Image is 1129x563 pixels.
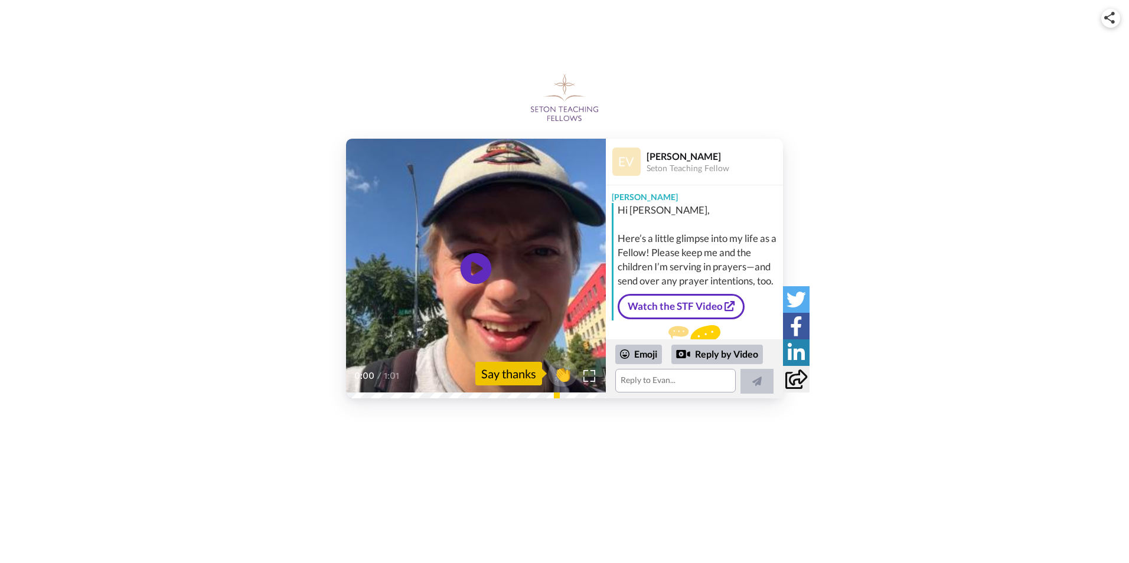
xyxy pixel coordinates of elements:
[384,369,404,383] span: 1:01
[531,74,599,121] img: Seton Teaching Fellows logo
[618,203,780,288] div: Hi [PERSON_NAME], Here’s a little glimpse into my life as a Fellow! Please keep me and the childr...
[671,345,763,365] div: Reply by Video
[606,325,783,368] div: Send [PERSON_NAME] a reply.
[647,150,782,162] div: [PERSON_NAME]
[548,360,577,387] button: 👏
[647,163,782,174] div: Seton Teaching Fellow
[583,370,595,382] img: Full screen
[618,294,745,319] a: Watch the STF Video
[676,347,690,361] div: Reply by Video
[606,185,783,203] div: [PERSON_NAME]
[475,362,542,385] div: Say thanks
[548,364,577,383] span: 👏
[612,148,641,176] img: Profile Image
[354,369,375,383] span: 0:00
[377,369,381,383] span: /
[615,345,662,364] div: Emoji
[1104,12,1115,24] img: ic_share.svg
[668,325,720,349] img: message.svg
